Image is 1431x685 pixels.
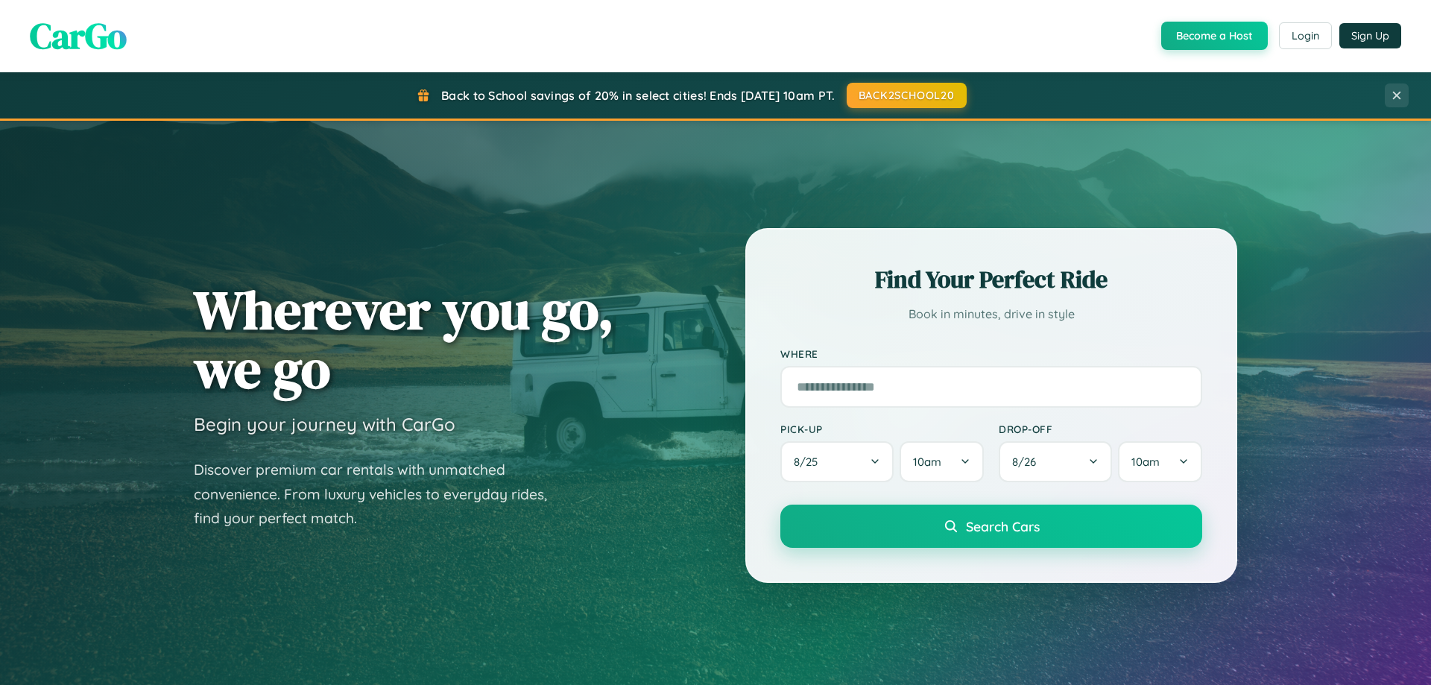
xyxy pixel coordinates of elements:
button: Search Cars [780,505,1202,548]
button: 8/26 [999,441,1112,482]
p: Discover premium car rentals with unmatched convenience. From luxury vehicles to everyday rides, ... [194,458,566,531]
span: Back to School savings of 20% in select cities! Ends [DATE] 10am PT. [441,88,835,103]
p: Book in minutes, drive in style [780,303,1202,325]
label: Where [780,347,1202,360]
span: 8 / 26 [1012,455,1043,469]
h2: Find Your Perfect Ride [780,263,1202,296]
button: 10am [1118,441,1202,482]
h3: Begin your journey with CarGo [194,413,455,435]
button: Sign Up [1339,23,1401,48]
span: 10am [913,455,941,469]
button: 8/25 [780,441,894,482]
span: 10am [1131,455,1160,469]
h1: Wherever you go, we go [194,280,614,398]
label: Pick-up [780,423,984,435]
span: 8 / 25 [794,455,825,469]
span: CarGo [30,11,127,60]
button: Login [1279,22,1332,49]
label: Drop-off [999,423,1202,435]
button: BACK2SCHOOL20 [847,83,967,108]
button: Become a Host [1161,22,1268,50]
button: 10am [900,441,984,482]
span: Search Cars [966,518,1040,534]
